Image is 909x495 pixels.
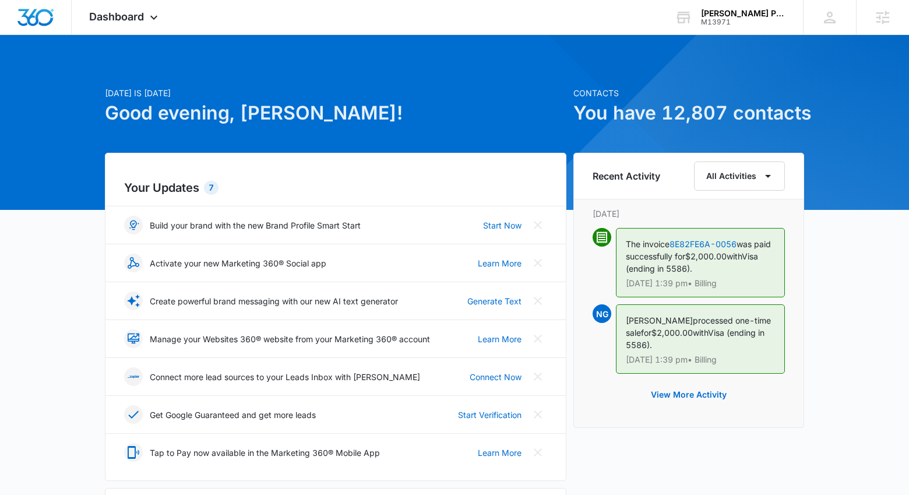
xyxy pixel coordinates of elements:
span: NG [593,304,611,323]
button: Close [529,405,547,424]
p: Create powerful brand messaging with our new AI text generator [150,295,398,307]
p: [DATE] 1:39 pm • Billing [626,356,775,364]
span: with [727,251,742,261]
span: $2,000.00 [651,328,693,338]
a: Learn More [478,447,522,459]
p: [DATE] 1:39 pm • Billing [626,279,775,287]
h2: Your Updates [124,179,547,196]
p: Contacts [573,87,804,99]
h1: Good evening, [PERSON_NAME]! [105,99,566,127]
button: Close [529,216,547,234]
a: Start Verification [458,409,522,421]
button: All Activities [694,162,785,191]
p: Build your brand with the new Brand Profile Smart Start [150,219,361,231]
button: Close [529,254,547,272]
span: The invoice [626,239,670,249]
span: [PERSON_NAME] [626,315,693,325]
a: Learn More [478,257,522,269]
a: Connect Now [470,371,522,383]
span: $2,000.00 [685,251,727,261]
div: account id [701,18,786,26]
span: processed one-time sale [626,315,771,338]
span: with [693,328,708,338]
a: Learn More [478,333,522,345]
p: [DATE] is [DATE] [105,87,566,99]
p: Connect more lead sources to your Leads Inbox with [PERSON_NAME] [150,371,420,383]
a: Start Now [483,219,522,231]
p: Get Google Guaranteed and get more leads [150,409,316,421]
button: Close [529,443,547,462]
a: 8E82FE6A-0056 [670,239,737,249]
div: 7 [204,181,219,195]
button: Close [529,292,547,310]
button: Close [529,367,547,386]
p: Tap to Pay now available in the Marketing 360® Mobile App [150,447,380,459]
button: View More Activity [639,381,738,409]
span: for [641,328,651,338]
div: account name [701,9,786,18]
h1: You have 12,807 contacts [573,99,804,127]
p: [DATE] [593,208,785,220]
p: Activate your new Marketing 360® Social app [150,257,326,269]
a: Generate Text [467,295,522,307]
p: Manage your Websites 360® website from your Marketing 360® account [150,333,430,345]
button: Close [529,329,547,348]
h6: Recent Activity [593,169,660,183]
span: Dashboard [89,10,144,23]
